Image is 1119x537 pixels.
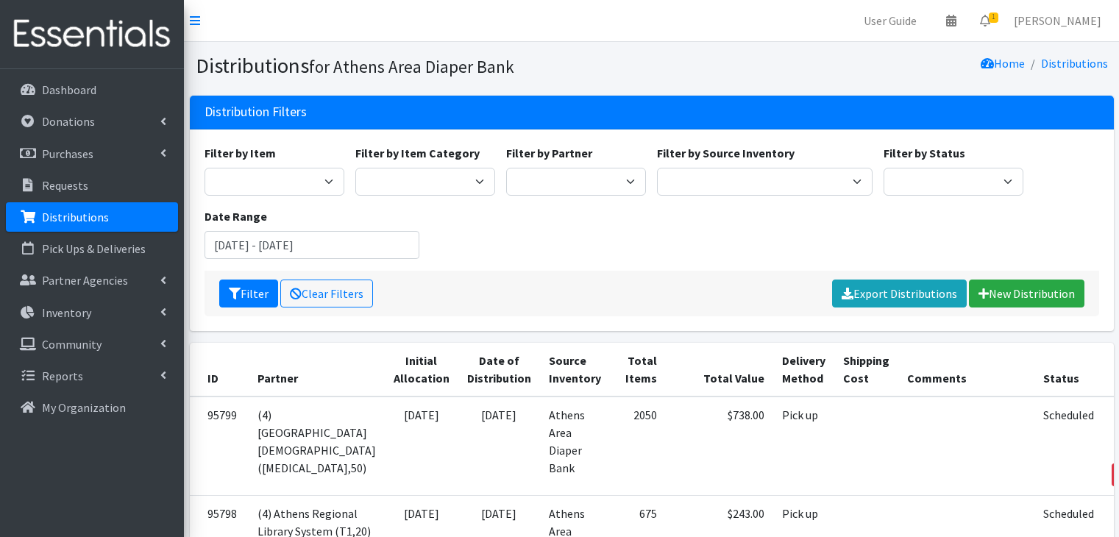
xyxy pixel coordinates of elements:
th: Total Value [666,343,773,396]
a: Inventory [6,298,178,327]
a: User Guide [852,6,928,35]
input: January 1, 2011 - December 31, 2011 [205,231,420,259]
p: Distributions [42,210,109,224]
td: $738.00 [666,396,773,496]
th: Delivery Method [773,343,834,396]
p: Donations [42,114,95,129]
th: Total Items [610,343,666,396]
th: Comments [898,343,1034,396]
td: 95799 [190,396,249,496]
label: Filter by Partner [506,144,592,162]
th: Date of Distribution [458,343,540,396]
td: (4) [GEOGRAPHIC_DATA][DEMOGRAPHIC_DATA] ([MEDICAL_DATA],50) [249,396,385,496]
a: Distributions [6,202,178,232]
p: Community [42,337,102,352]
button: Filter [219,280,278,307]
label: Filter by Status [884,144,965,162]
a: Dashboard [6,75,178,104]
a: Reports [6,361,178,391]
a: [PERSON_NAME] [1002,6,1113,35]
a: Partner Agencies [6,266,178,295]
span: 1 [989,13,998,23]
td: [DATE] [458,396,540,496]
th: Status [1034,343,1103,396]
a: Purchases [6,139,178,168]
a: Home [981,56,1025,71]
p: Inventory [42,305,91,320]
th: Initial Allocation [385,343,458,396]
th: Partner [249,343,385,396]
label: Filter by Item [205,144,276,162]
a: Community [6,330,178,359]
td: [DATE] [385,396,458,496]
h3: Distribution Filters [205,104,307,120]
td: 2050 [610,396,666,496]
a: Donations [6,107,178,136]
label: Date Range [205,207,267,225]
p: Purchases [42,146,93,161]
label: Filter by Source Inventory [657,144,795,162]
a: Distributions [1041,56,1108,71]
img: HumanEssentials [6,10,178,59]
p: My Organization [42,400,126,415]
a: Clear Filters [280,280,373,307]
td: Scheduled [1034,396,1103,496]
td: Athens Area Diaper Bank [540,396,610,496]
td: Pick up [773,396,834,496]
a: Export Distributions [832,280,967,307]
p: Requests [42,178,88,193]
th: ID [190,343,249,396]
th: Shipping Cost [834,343,898,396]
h1: Distributions [196,53,647,79]
th: Source Inventory [540,343,610,396]
a: 1 [968,6,1002,35]
small: for Athens Area Diaper Bank [309,56,514,77]
a: New Distribution [969,280,1084,307]
p: Dashboard [42,82,96,97]
a: Pick Ups & Deliveries [6,234,178,263]
p: Pick Ups & Deliveries [42,241,146,256]
a: My Organization [6,393,178,422]
a: Requests [6,171,178,200]
p: Reports [42,369,83,383]
p: Partner Agencies [42,273,128,288]
label: Filter by Item Category [355,144,480,162]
